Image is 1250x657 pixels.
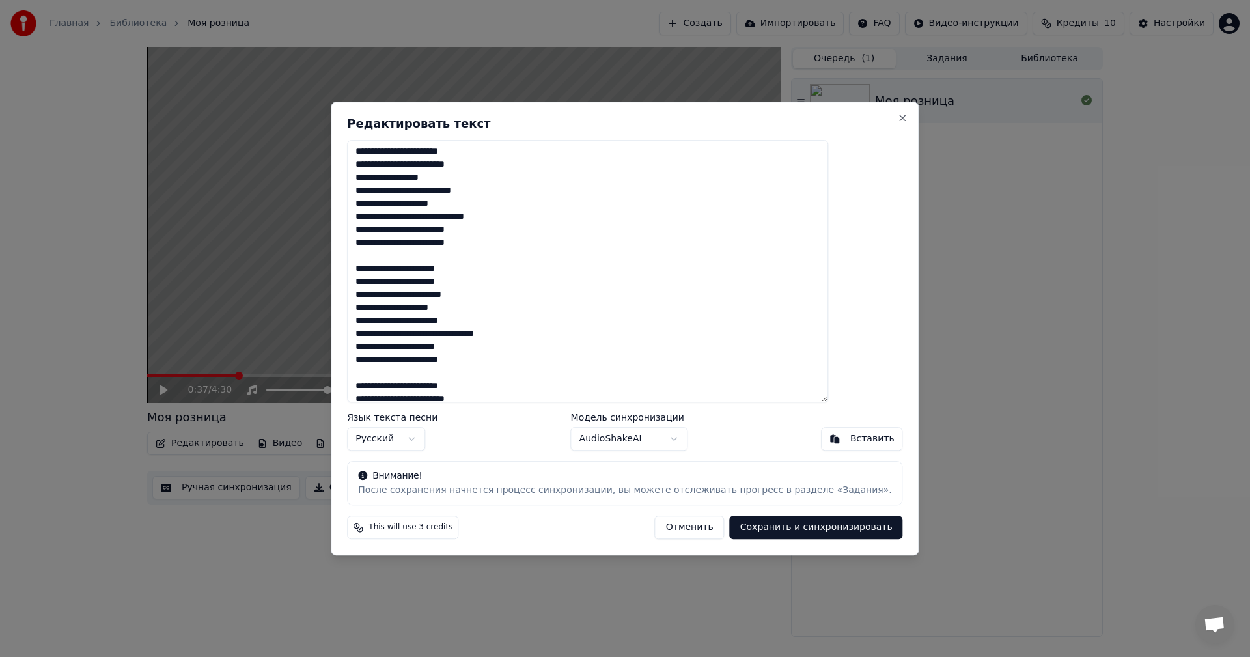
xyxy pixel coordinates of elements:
button: Отменить [655,516,725,539]
div: Внимание! [358,469,891,482]
span: This will use 3 credits [368,522,452,533]
div: После сохранения начнется процесс синхронизации, вы можете отслеживать прогресс в разделе «Задания». [358,484,891,497]
button: Вставить [821,427,903,451]
label: Модель синхронизации [571,413,688,422]
div: Вставить [850,432,895,445]
label: Язык текста песни [347,413,437,422]
h2: Редактировать текст [347,118,902,130]
button: Сохранить и синхронизировать [730,516,903,539]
